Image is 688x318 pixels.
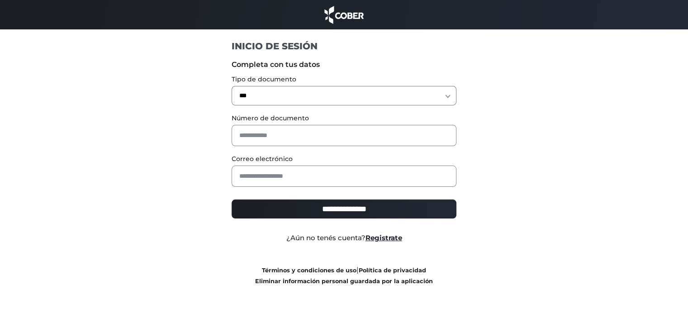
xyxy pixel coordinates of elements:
[225,233,463,243] div: ¿Aún no tenés cuenta?
[232,75,456,84] label: Tipo de documento
[232,154,456,164] label: Correo electrónico
[255,278,433,285] a: Eliminar información personal guardada por la aplicación
[359,267,426,274] a: Política de privacidad
[262,267,356,274] a: Términos y condiciones de uso
[232,40,456,52] h1: INICIO DE SESIÓN
[232,114,456,123] label: Número de documento
[232,59,456,70] label: Completa con tus datos
[365,233,402,242] a: Registrate
[322,5,366,25] img: cober_marca.png
[225,265,463,286] div: |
